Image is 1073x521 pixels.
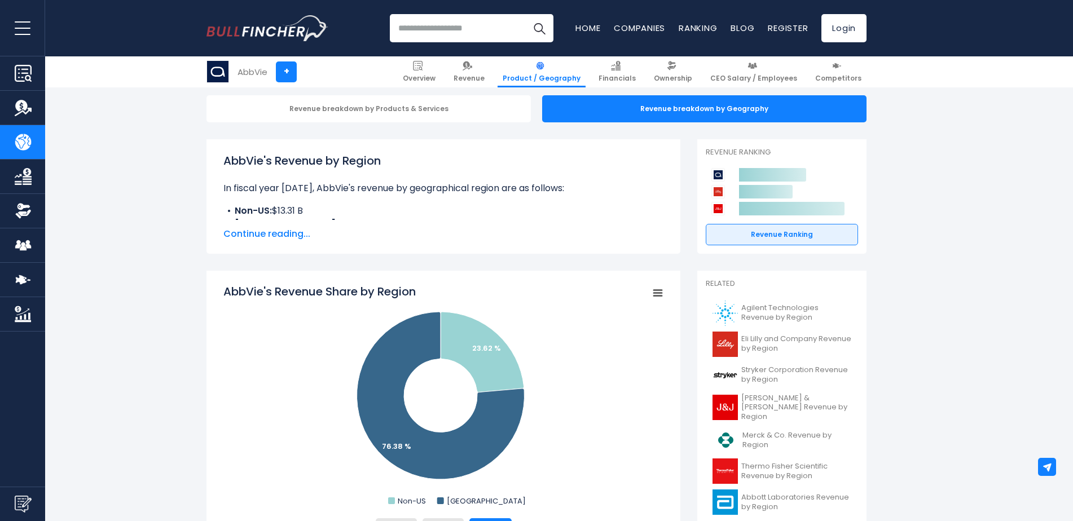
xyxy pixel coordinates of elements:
button: Search [525,14,553,42]
li: $13.31 B [223,204,663,218]
span: Continue reading... [223,227,663,241]
img: ABBV logo [207,61,228,82]
img: Johnson & Johnson competitors logo [711,202,725,215]
text: Non-US [398,496,426,506]
a: Companies [614,22,665,34]
a: Overview [398,56,441,87]
a: Merck & Co. Revenue by Region [706,425,858,456]
a: + [276,61,297,82]
p: In fiscal year [DATE], AbbVie's revenue by geographical region are as follows: [223,182,663,195]
a: Ownership [649,56,697,87]
a: Home [575,22,600,34]
a: Revenue Ranking [706,224,858,245]
div: Revenue breakdown by Geography [542,95,867,122]
a: Competitors [810,56,867,87]
a: Revenue [448,56,490,87]
a: Login [821,14,867,42]
a: Product / Geography [498,56,586,87]
img: Bullfincher logo [206,15,328,41]
div: Revenue breakdown by Products & Services [206,95,531,122]
img: TMO logo [713,458,738,484]
span: Ownership [654,74,692,83]
div: AbbVie [238,65,267,78]
span: CEO Salary / Employees [710,74,797,83]
span: Stryker Corporation Revenue by Region [741,365,851,385]
a: Ranking [679,22,717,34]
span: Thermo Fisher Scientific Revenue by Region [741,462,851,481]
span: Competitors [815,74,861,83]
span: Agilent Technologies Revenue by Region [741,303,851,323]
img: MRK logo [713,427,739,453]
span: Abbott Laboratories Revenue by Region [741,493,851,512]
img: AbbVie competitors logo [711,168,725,182]
tspan: AbbVie's Revenue Share by Region [223,284,416,299]
p: Related [706,279,858,289]
a: CEO Salary / Employees [705,56,802,87]
text: [GEOGRAPHIC_DATA] [447,496,526,506]
a: Financials [593,56,641,87]
text: 76.38 % [382,441,411,452]
span: [PERSON_NAME] & [PERSON_NAME] Revenue by Region [741,394,851,422]
b: Non-US: [235,204,272,217]
span: Eli Lilly and Company Revenue by Region [741,334,851,354]
a: Abbott Laboratories Revenue by Region [706,487,858,518]
svg: AbbVie's Revenue Share by Region [223,284,663,509]
a: Register [768,22,808,34]
span: Financials [599,74,636,83]
img: Eli Lilly and Company competitors logo [711,185,725,198]
a: Blog [731,22,754,34]
h1: AbbVie's Revenue by Region [223,152,663,169]
a: Stryker Corporation Revenue by Region [706,360,858,391]
a: Go to homepage [206,15,328,41]
img: ABT logo [713,489,738,515]
img: A logo [713,301,738,326]
a: Thermo Fisher Scientific Revenue by Region [706,456,858,487]
span: Merck & Co. Revenue by Region [742,431,851,450]
p: Revenue Ranking [706,148,858,157]
span: Overview [403,74,436,83]
a: Eli Lilly and Company Revenue by Region [706,329,858,360]
span: Revenue [454,74,485,83]
li: $43.03 B [223,218,663,231]
a: Agilent Technologies Revenue by Region [706,298,858,329]
img: SYK logo [713,363,738,388]
text: 23.62 % [472,343,501,354]
span: Product / Geography [503,74,581,83]
img: LLY logo [713,332,738,357]
b: [GEOGRAPHIC_DATA]: [235,218,338,231]
img: Ownership [15,202,32,219]
a: [PERSON_NAME] & [PERSON_NAME] Revenue by Region [706,391,858,425]
img: JNJ logo [713,395,738,420]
